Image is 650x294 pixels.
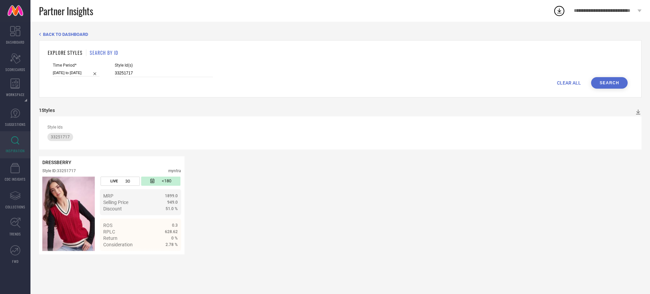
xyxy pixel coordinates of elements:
[168,168,181,173] div: myntra
[110,179,118,183] span: LIVE
[39,32,642,37] div: Back TO Dashboard
[9,231,21,236] span: TRENDS
[162,178,171,184] span: <180
[51,135,70,139] span: 33251717
[166,242,178,247] span: 2.78 %
[12,259,19,264] span: FWD
[5,67,25,72] span: SCORECARDS
[6,92,25,97] span: WORKSPACE
[165,229,178,234] span: 628.62
[162,254,178,259] span: Details
[103,223,112,228] span: ROS
[90,49,118,56] h1: SEARCH BY ID
[43,32,88,37] span: BACK TO DASHBOARD
[171,236,178,241] span: 0 %
[103,200,128,205] span: Selling Price
[42,168,76,173] div: Style ID: 33251717
[5,122,26,127] span: SUGGESTIONS
[47,125,633,130] div: Style Ids
[48,49,83,56] h1: EXPLORE STYLES
[42,160,71,165] span: DRESSBERRY
[53,63,100,68] span: Time Period*
[166,206,178,211] span: 51.0 %
[172,223,178,228] span: 0.3
[42,177,95,251] img: Style preview image
[103,206,122,211] span: Discount
[103,229,115,234] span: RPLC
[125,179,130,184] span: 30
[165,194,178,198] span: 1899.0
[557,80,581,86] span: CLEAR ALL
[553,5,565,17] div: Open download list
[103,235,117,241] span: Return
[156,254,178,259] a: Details
[103,242,133,247] span: Consideration
[103,193,113,199] span: MRP
[141,177,180,186] div: Number of days since the style was first listed on the platform
[115,69,213,77] input: Enter comma separated style ids e.g. 12345, 67890
[115,63,213,68] span: Style Id(s)
[39,108,55,113] div: 1 Styles
[167,200,178,205] span: 949.0
[6,148,25,153] span: INSPIRATION
[5,204,25,209] span: COLLECTIONS
[591,77,628,89] button: Search
[101,177,139,186] div: Number of days the style has been live on the platform
[5,177,26,182] span: CDC INSIGHTS
[53,69,100,76] input: Select time period
[42,177,95,251] div: Click to view image
[39,4,93,18] span: Partner Insights
[6,40,24,45] span: DASHBOARD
